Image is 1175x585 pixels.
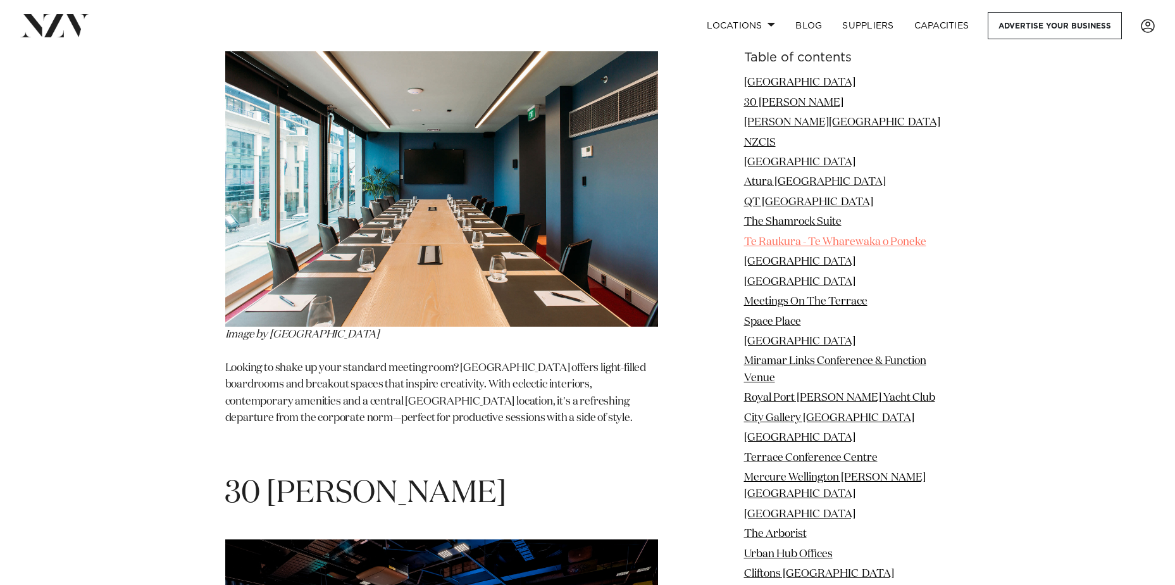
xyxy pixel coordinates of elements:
[744,336,855,347] a: [GEOGRAPHIC_DATA]
[744,97,843,108] a: 30 [PERSON_NAME]
[225,363,647,424] span: Looking to shake up your standard meeting room? [GEOGRAPHIC_DATA] offers light-filled boardrooms ...
[744,77,855,88] a: [GEOGRAPHIC_DATA]
[744,356,926,383] a: Miramar Links Conference & Function Venue
[697,12,785,39] a: Locations
[744,51,950,65] h6: Table of contents
[744,412,914,423] a: City Gallery [GEOGRAPHIC_DATA]
[744,452,878,463] a: Terrace Conference Centre
[225,474,658,514] h1: 30 [PERSON_NAME]
[832,12,904,39] a: SUPPLIERS
[744,549,833,560] a: Urban Hub Offices
[744,137,776,148] a: NZCIS
[744,276,855,287] a: [GEOGRAPHIC_DATA]
[744,217,842,227] a: The Shamrock Suite
[744,256,855,267] a: [GEOGRAPHIC_DATA]
[744,432,855,443] a: [GEOGRAPHIC_DATA]
[744,393,935,403] a: Royal Port [PERSON_NAME] Yacht Club
[744,177,886,187] a: Atura [GEOGRAPHIC_DATA]
[744,509,855,520] a: [GEOGRAPHIC_DATA]
[988,12,1122,39] a: Advertise your business
[744,296,867,307] a: Meetings On The Terrace
[744,117,940,128] a: [PERSON_NAME][GEOGRAPHIC_DATA]
[744,157,855,168] a: [GEOGRAPHIC_DATA]
[225,329,380,340] em: Image by [GEOGRAPHIC_DATA]
[744,237,926,248] a: Te Raukura - Te Wharewaka o Poneke
[785,12,832,39] a: BLOG
[904,12,979,39] a: Capacities
[744,529,807,539] a: The Arborist
[744,569,894,579] a: Cliftons [GEOGRAPHIC_DATA]
[744,316,801,327] a: Space Place
[744,197,873,208] a: QT [GEOGRAPHIC_DATA]
[20,14,89,37] img: nzv-logo.png
[744,472,926,500] a: Mercure Wellington [PERSON_NAME][GEOGRAPHIC_DATA]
